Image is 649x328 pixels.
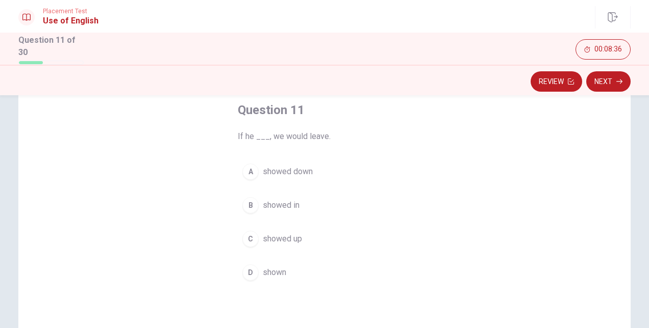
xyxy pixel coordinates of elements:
button: Ashowed down [238,159,411,184]
h1: Use of English [43,15,98,27]
div: C [242,231,259,247]
button: 00:08:36 [576,39,631,60]
span: showed up [263,233,302,245]
div: D [242,264,259,281]
button: Bshowed in [238,193,411,218]
span: 00:08:36 [594,45,622,53]
span: shown [263,266,286,279]
button: Cshowed up [238,226,411,252]
div: B [242,197,259,213]
button: Review [531,71,582,92]
h1: Question 11 of 30 [18,34,84,59]
button: Next [586,71,631,92]
span: Placement Test [43,8,98,15]
button: Dshown [238,260,411,285]
span: showed in [263,199,299,211]
span: If he ___, we would leave. [238,130,411,143]
h4: Question 11 [238,102,411,118]
div: A [242,163,259,180]
span: showed down [263,166,313,178]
